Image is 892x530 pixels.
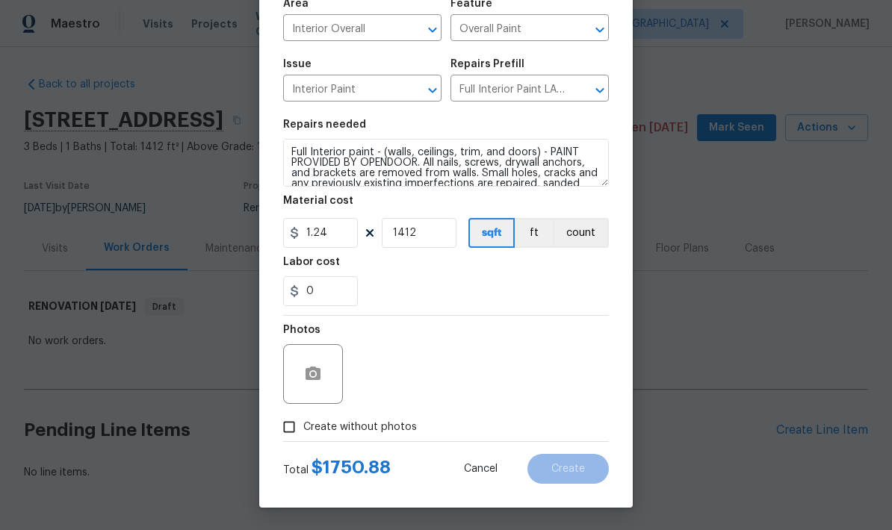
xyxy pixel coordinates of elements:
h5: Photos [283,325,320,335]
h5: Issue [283,59,312,69]
button: Open [589,80,610,101]
button: Cancel [440,454,521,484]
button: ft [515,218,553,248]
textarea: Full Interior paint - (walls, ceilings, trim, and doors) - PAINT PROVIDED BY OPENDOOR. All nails,... [283,139,609,187]
button: Open [589,19,610,40]
h5: Labor cost [283,257,340,267]
div: Total [283,460,391,478]
h5: Material cost [283,196,353,206]
button: Open [422,80,443,101]
span: $ 1750.88 [312,458,391,476]
span: Create without photos [303,420,417,435]
button: Open [422,19,443,40]
h5: Repairs needed [283,119,366,130]
span: Cancel [464,464,498,475]
span: Create [551,464,585,475]
button: sqft [468,218,515,248]
button: Create [527,454,609,484]
h5: Repairs Prefill [450,59,524,69]
button: count [553,218,609,248]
